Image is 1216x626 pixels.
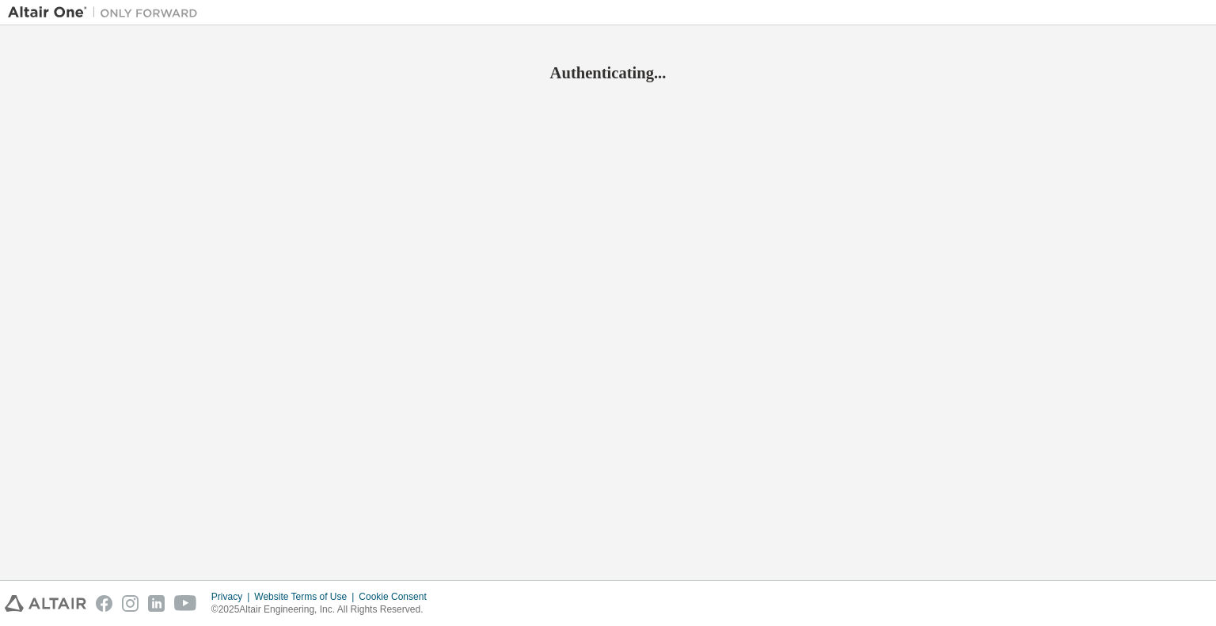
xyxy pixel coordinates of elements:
[254,590,359,603] div: Website Terms of Use
[211,603,436,617] p: © 2025 Altair Engineering, Inc. All Rights Reserved.
[8,5,206,21] img: Altair One
[122,595,139,612] img: instagram.svg
[359,590,435,603] div: Cookie Consent
[148,595,165,612] img: linkedin.svg
[8,63,1208,83] h2: Authenticating...
[5,595,86,612] img: altair_logo.svg
[174,595,197,612] img: youtube.svg
[211,590,254,603] div: Privacy
[96,595,112,612] img: facebook.svg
